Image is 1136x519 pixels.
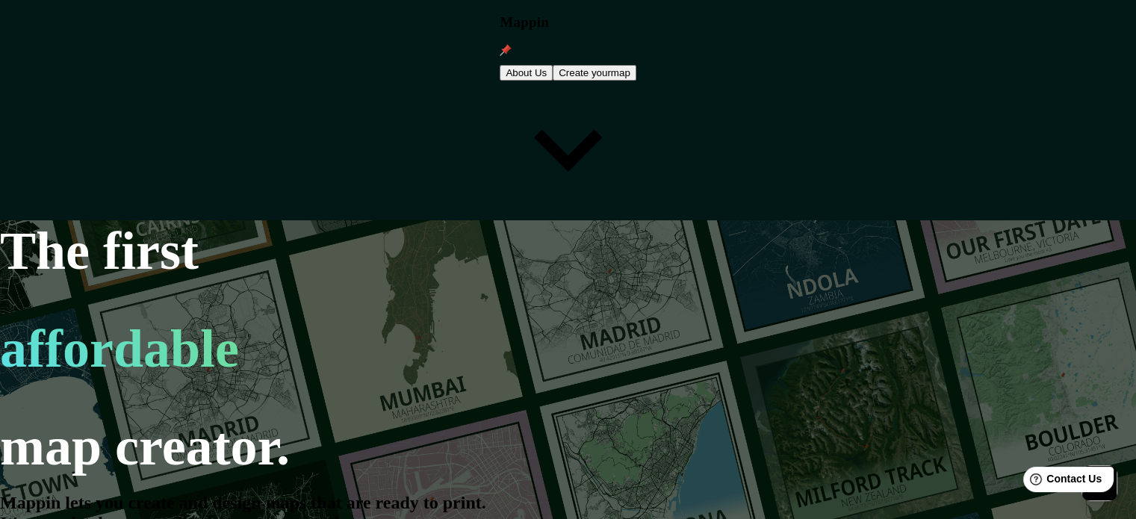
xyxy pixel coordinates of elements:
[500,65,553,81] button: About Us
[500,14,636,31] h3: Mappin
[553,65,636,81] button: Create yourmap
[1003,461,1120,503] iframe: Help widget launcher
[500,44,512,56] img: mappin-pin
